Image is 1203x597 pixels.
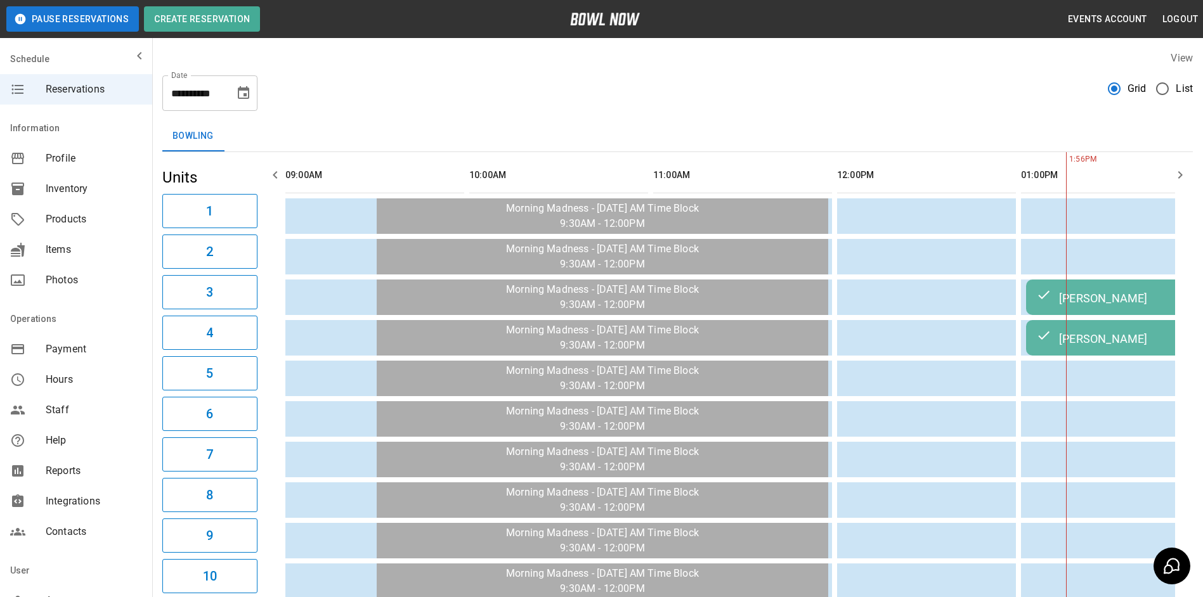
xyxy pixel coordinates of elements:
h6: 6 [206,404,213,424]
span: Profile [46,151,142,166]
span: Hours [46,372,142,387]
img: logo [570,13,640,25]
th: 09:00AM [285,157,464,193]
span: Contacts [46,524,142,539]
span: Help [46,433,142,448]
th: 10:00AM [469,157,648,193]
button: Choose date, selected date is Oct 10, 2025 [231,80,256,106]
button: 4 [162,316,257,350]
h5: Units [162,167,257,188]
h6: 8 [206,485,213,505]
h6: 7 [206,444,213,465]
span: 1:56PM [1066,153,1069,166]
span: Payment [46,342,142,357]
h6: 9 [206,525,213,546]
span: Inventory [46,181,142,196]
span: Products [46,212,142,227]
h6: 3 [206,282,213,302]
th: 12:00PM [837,157,1016,193]
span: Items [46,242,142,257]
button: 8 [162,478,257,512]
span: Grid [1128,81,1147,96]
h6: 4 [206,323,213,343]
h6: 1 [206,201,213,221]
button: Events Account [1063,8,1152,31]
th: 11:00AM [653,157,832,193]
h6: 2 [206,241,213,262]
button: Bowling [162,121,224,151]
button: 7 [162,437,257,472]
h6: 5 [206,363,213,383]
button: Pause Reservations [6,6,139,32]
h6: 10 [203,566,217,586]
span: Reservations [46,82,142,97]
button: 3 [162,275,257,309]
span: Photos [46,273,142,288]
span: List [1176,81,1193,96]
button: 2 [162,234,257,269]
label: View [1171,52,1193,64]
span: Reports [46,463,142,478]
button: 1 [162,194,257,228]
button: Create Reservation [144,6,260,32]
div: inventory tabs [162,121,1193,151]
button: 10 [162,559,257,593]
span: Staff [46,402,142,418]
button: 6 [162,397,257,431]
button: Logout [1157,8,1203,31]
button: 9 [162,518,257,553]
button: 5 [162,356,257,390]
span: Integrations [46,494,142,509]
